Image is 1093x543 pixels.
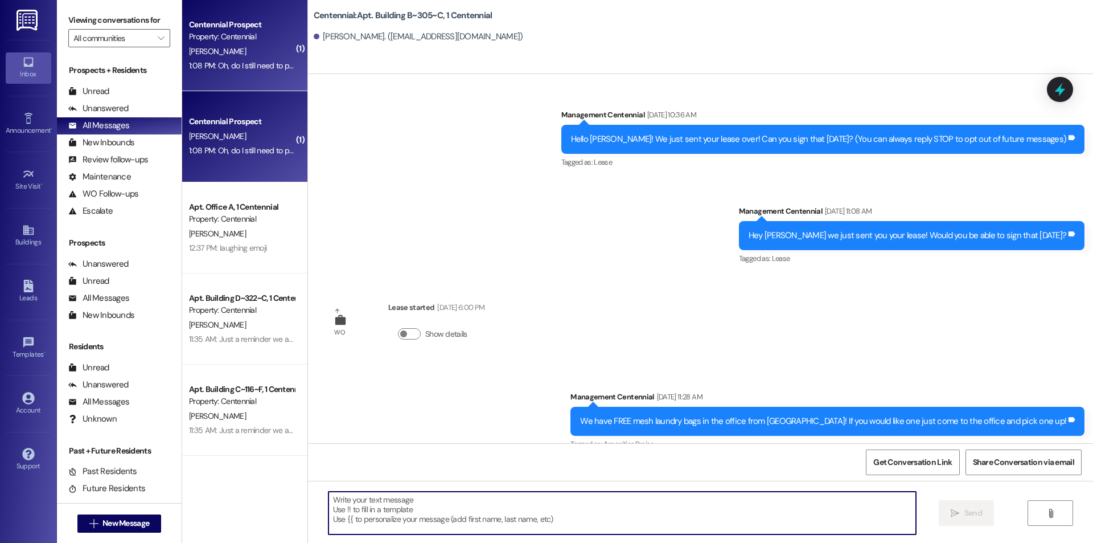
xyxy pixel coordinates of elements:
div: 11:35 AM: Just a reminder we are excited to see you for a pool party and hot dogs [DATE] from 12-2! [189,425,515,435]
div: Tagged as: [570,436,1084,452]
div: Maintenance [68,171,131,183]
div: Prospects [57,237,182,249]
div: [DATE] 11:28 AM [654,391,702,403]
span: Amenities , [603,439,635,449]
div: Hello [PERSON_NAME]! We just sent your lease over! Can you sign that [DATE]? (You can always repl... [571,133,1067,145]
div: Property: Centennial [189,304,294,316]
div: 1:08 PM: Oh, do I still need to pay it? [189,60,307,71]
span: [PERSON_NAME] [189,320,246,330]
input: All communities [73,29,152,47]
div: All Messages [68,396,129,408]
div: Property: Centennial [189,213,294,225]
i:  [158,34,164,43]
div: WO Follow-ups [68,188,138,200]
div: Future Residents [68,483,145,495]
div: Management Centennial [739,205,1084,221]
a: Leads [6,276,51,307]
span: Send [964,507,982,519]
span: [PERSON_NAME] [189,131,246,141]
div: 12:37 PM: laughing emoji [189,243,266,253]
div: Unknown [68,413,117,425]
div: Unanswered [68,379,129,391]
div: [DATE] 6:00 PM [434,301,484,313]
span: [PERSON_NAME] [189,46,246,56]
button: Share Conversation via email [965,450,1082,475]
div: Unread [68,275,109,287]
label: Viewing conversations for [68,11,170,29]
div: All Messages [68,120,129,132]
div: Lease started [388,301,484,317]
div: Apt. Building D~322~C, 1 Centennial [189,292,294,304]
span: Lease [772,254,790,263]
div: Property: Centennial [189,395,294,407]
a: Account [6,389,51,419]
a: Buildings [6,221,51,251]
div: 1:08 PM: Oh, do I still need to pay it? [189,145,307,156]
div: Hey [PERSON_NAME] we just sent you your lease! Would you be able to sign that [DATE]? [749,230,1066,242]
div: Escalate [68,205,113,217]
div: We have FREE mesh laundry bags in the office from [GEOGRAPHIC_DATA]! If you would like one just c... [580,415,1066,427]
div: Tagged as: [739,250,1084,267]
span: Get Conversation Link [873,456,952,468]
a: Inbox [6,52,51,83]
span: Share Conversation via email [973,456,1074,468]
div: Unanswered [68,103,129,115]
div: New Inbounds [68,137,134,149]
button: Get Conversation Link [866,450,959,475]
span: Lease [594,157,612,167]
div: New Inbounds [68,309,134,321]
div: Unread [68,362,109,374]
div: Centennial Prospect [189,116,294,128]
a: Templates • [6,333,51,364]
button: New Message [77,515,162,533]
span: Praise [635,439,654,449]
div: Property: Centennial [189,31,294,43]
span: New Message [102,517,149,529]
div: Review follow-ups [68,154,148,166]
div: Unread [68,85,109,97]
span: • [41,181,43,189]
i:  [89,519,98,528]
a: Support [6,444,51,475]
a: Site Visit • [6,165,51,195]
i:  [951,509,959,518]
div: All Messages [68,292,129,304]
div: Past Residents [68,466,137,477]
img: ResiDesk Logo [17,10,40,31]
div: 11:35 AM: Just a reminder we are excited to see you for a pool party and hot dogs [DATE] from 12-2! [189,334,515,344]
div: [PERSON_NAME]. ([EMAIL_ADDRESS][DOMAIN_NAME]) [314,31,523,43]
div: Apt. Office A, 1 Centennial [189,201,294,213]
div: Management Centennial [570,391,1084,407]
div: Tagged as: [561,154,1085,170]
div: Unanswered [68,258,129,270]
div: Residents [57,341,182,353]
b: Centennial: Apt. Building B~305~C, 1 Centennial [314,10,492,22]
i:  [1046,509,1055,518]
div: Apt. Building C~116~F, 1 Centennial [189,383,294,395]
div: [DATE] 10:36 AM [644,109,696,121]
span: • [51,125,52,133]
span: [PERSON_NAME] [189,228,246,239]
span: • [44,349,46,357]
div: WO [334,326,345,338]
button: Send [939,500,994,526]
span: [PERSON_NAME] [189,411,246,421]
div: [DATE] 11:08 AM [822,205,872,217]
label: Show details [425,328,467,340]
div: Management Centennial [561,109,1085,125]
div: Prospects + Residents [57,64,182,76]
div: Past + Future Residents [57,445,182,457]
div: Centennial Prospect [189,19,294,31]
